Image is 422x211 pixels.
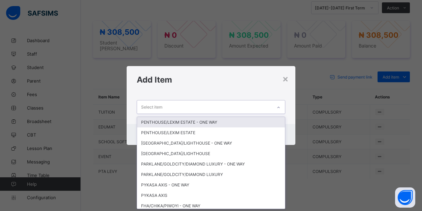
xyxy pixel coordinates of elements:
div: Select item [141,101,162,114]
div: [GEOGRAPHIC_DATA]/LIGHTHOUSE [137,148,285,159]
button: Open asap [395,187,415,208]
div: FHA/CHIKA/PIWOYI - ONE WAY [137,201,285,211]
div: PARKLANE/GOLDCITY/DIAMOND LUXURY [137,169,285,180]
div: PARKLANE/GOLDCITY/DIAMOND LUXURY - ONE WAY [137,159,285,169]
div: PENTHOUSE/LEXIM ESTATE - ONE WAY [137,117,285,127]
h1: Add Item [137,75,285,85]
div: × [282,73,289,84]
div: PYKASA AXIS - ONE WAY [137,180,285,190]
div: PENTHOUSE/LEXIM ESTATE [137,127,285,138]
div: PYKASA AXIS [137,190,285,201]
div: [GEOGRAPHIC_DATA]/LIGHTHOUSE - ONE WAY [137,138,285,148]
